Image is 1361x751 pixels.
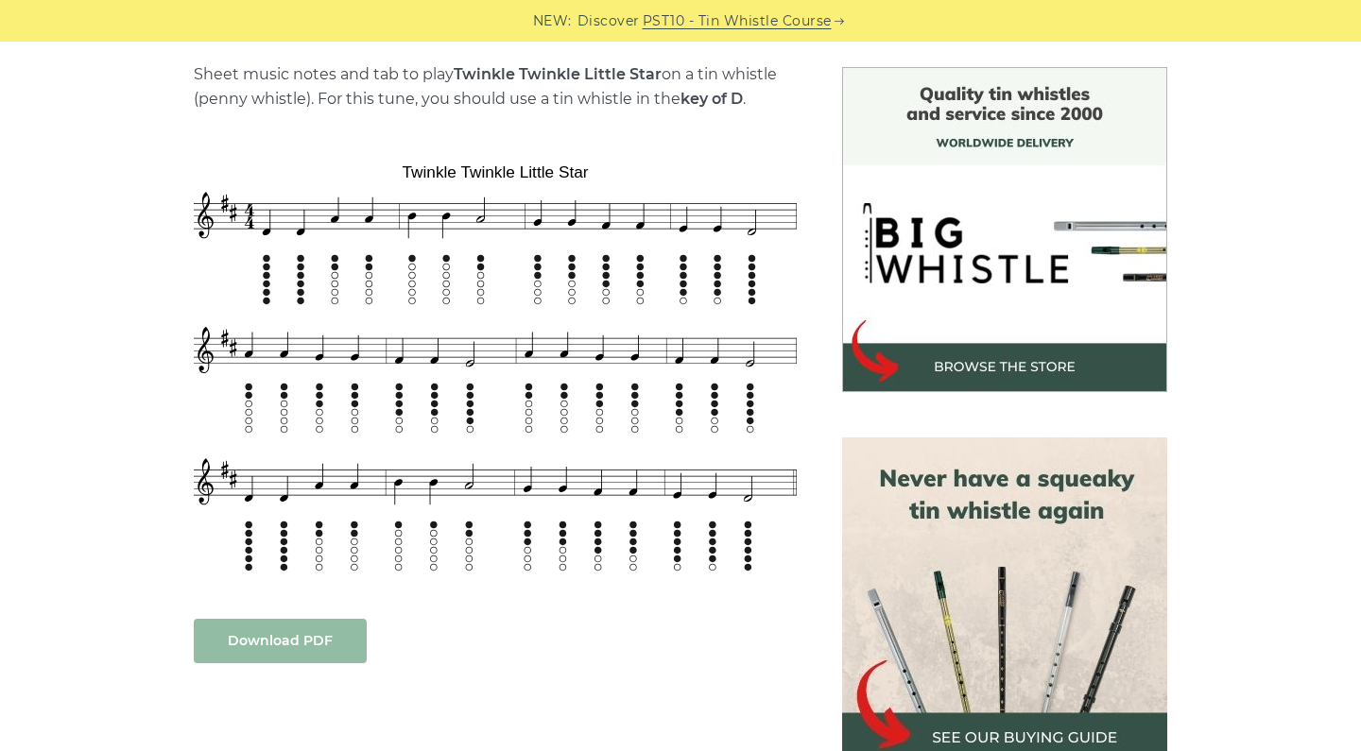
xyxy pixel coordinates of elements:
[842,67,1167,392] img: BigWhistle Tin Whistle Store
[643,10,832,32] a: PST10 - Tin Whistle Course
[577,10,640,32] span: Discover
[533,10,572,32] span: NEW:
[194,619,367,663] a: Download PDF
[680,90,743,108] strong: key of D
[454,65,662,83] strong: Twinkle Twinkle Little Star
[194,62,797,111] p: Sheet music notes and tab to play on a tin whistle (penny whistle). For this tune, you should use...
[194,150,797,580] img: Twinkle Twinkle Little Star Tin Whistle Tab & Sheet Music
